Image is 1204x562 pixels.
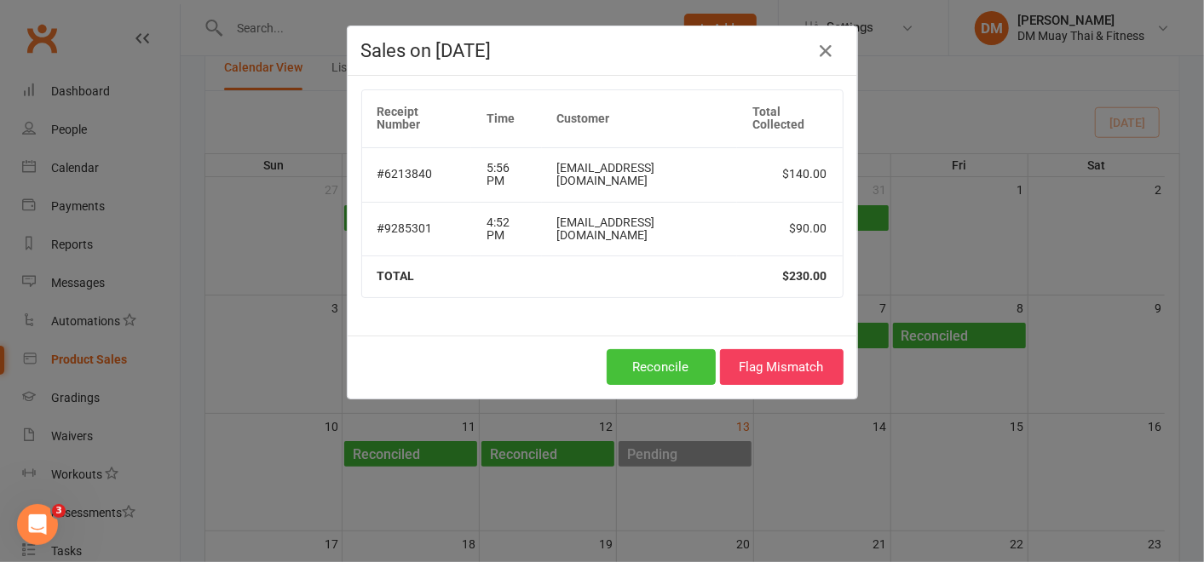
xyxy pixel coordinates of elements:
th: Customer [542,90,738,147]
button: Reconcile [607,349,716,385]
td: $140.00 [737,147,842,202]
iframe: Intercom live chat [17,504,58,545]
strong: $230.00 [783,269,827,283]
span: 3 [52,504,66,518]
td: 4:52 PM [471,202,541,256]
th: Total Collected [737,90,842,147]
th: Time [471,90,541,147]
th: Receipt Number [362,90,472,147]
button: Flag Mismatch [720,349,844,385]
h4: Sales on [DATE] [361,40,844,61]
td: [EMAIL_ADDRESS][DOMAIN_NAME] [542,202,738,256]
td: $90.00 [737,202,842,256]
td: 5:56 PM [471,147,541,202]
strong: TOTAL [377,269,415,283]
td: [EMAIL_ADDRESS][DOMAIN_NAME] [542,147,738,202]
button: Close [813,37,840,65]
td: #9285301 [362,202,472,256]
td: #6213840 [362,147,472,202]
